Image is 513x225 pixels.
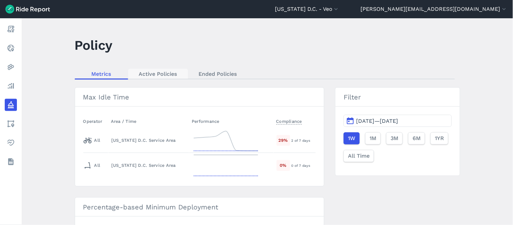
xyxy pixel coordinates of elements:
[386,132,403,144] button: 3M
[348,152,370,160] span: All Time
[348,134,355,142] span: 1W
[391,134,398,142] span: 3M
[276,117,302,125] span: Compliance
[5,118,17,130] a: Areas
[75,69,128,79] a: Metrics
[5,42,17,54] a: Realtime
[344,132,360,144] button: 1W
[84,160,100,171] div: All
[84,135,100,146] div: All
[108,115,189,128] th: Area / Time
[277,135,290,145] div: 29 %
[5,99,17,111] a: Policy
[128,69,188,79] a: Active Policies
[188,69,248,79] a: Ended Policies
[408,132,425,144] button: 6M
[361,5,508,13] button: [PERSON_NAME][EMAIL_ADDRESS][DOMAIN_NAME]
[5,5,50,14] img: Ride Report
[275,5,340,13] button: [US_STATE] D.C. - Veo
[189,115,273,128] th: Performance
[111,162,186,168] div: [US_STATE] D.C. Service Area
[5,23,17,35] a: Report
[5,61,17,73] a: Heatmaps
[75,36,113,54] h1: Policy
[5,137,17,149] a: Health
[5,156,17,168] a: Datasets
[75,198,324,217] h3: Percentage-based Minimum Deployment
[75,88,324,107] h3: Max Idle Time
[344,150,374,162] button: All Time
[365,132,381,144] button: 1M
[277,160,290,171] div: 0 %
[435,134,444,142] span: 1YR
[370,134,376,142] span: 1M
[335,88,460,107] h3: Filter
[413,134,421,142] span: 6M
[111,137,186,143] div: [US_STATE] D.C. Service Area
[83,115,108,128] th: Operator
[292,162,316,168] div: 0 of 7 days
[430,132,448,144] button: 1YR
[5,80,17,92] a: Analyze
[292,137,316,143] div: 2 of 7 days
[344,115,451,127] button: [DATE]—[DATE]
[356,118,398,124] span: [DATE]—[DATE]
